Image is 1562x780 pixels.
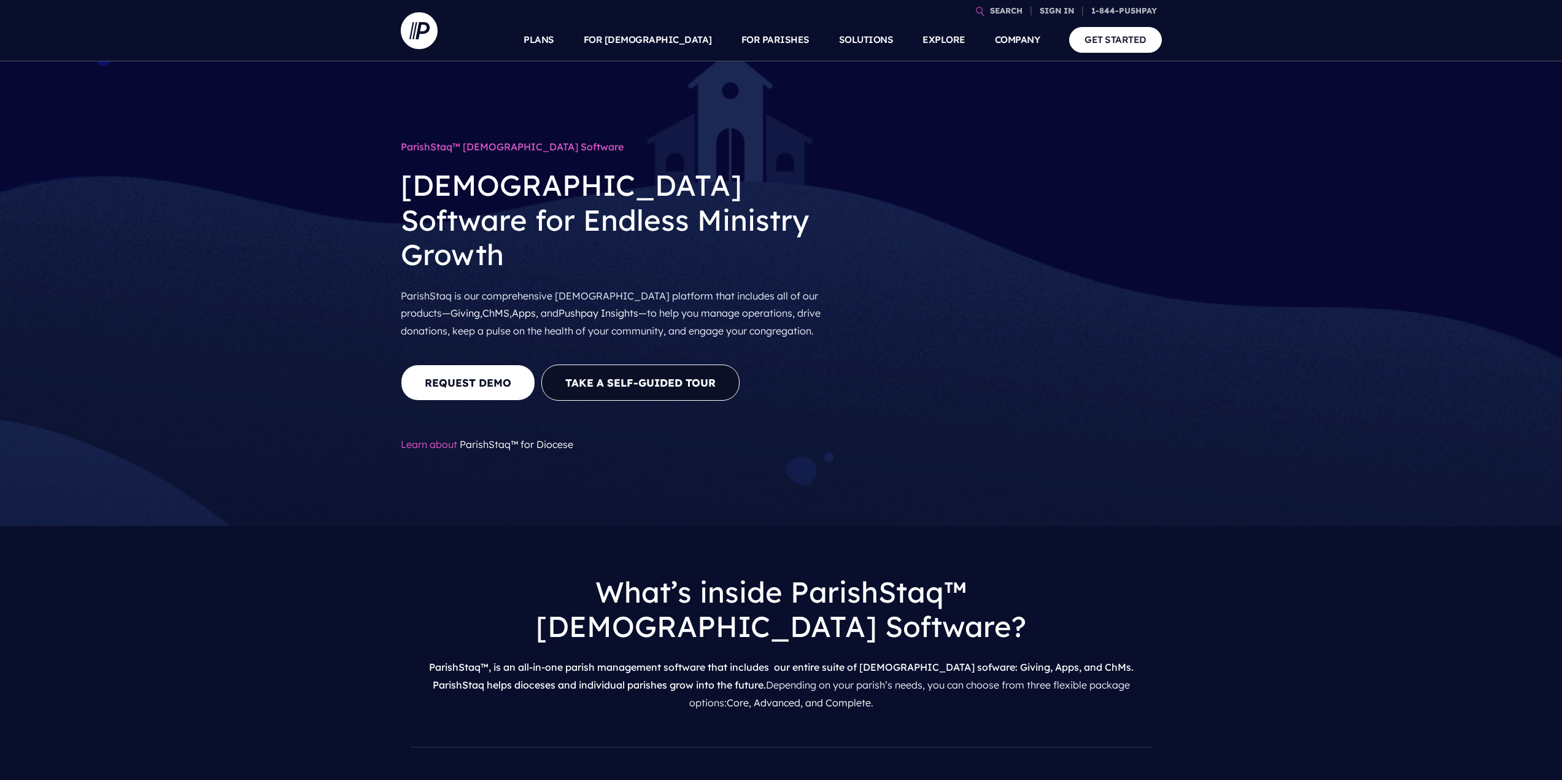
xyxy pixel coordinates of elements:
span: Learn about [401,433,457,455]
a: Apps [512,307,536,319]
a: Pushpay Insights [559,307,638,319]
a: SOLUTIONS [839,18,894,61]
p: ParishStaq is our comprehensive [DEMOGRAPHIC_DATA] platform that includes all of our products— , ... [401,282,837,345]
h2: What’s inside ParishStaq™ [DEMOGRAPHIC_DATA] Software? [411,565,1152,654]
h2: [DEMOGRAPHIC_DATA] Software for Endless Ministry Growth [401,158,837,282]
h1: ParishStaq™ [DEMOGRAPHIC_DATA] Software [401,135,837,158]
a: FOR [DEMOGRAPHIC_DATA] [584,18,712,61]
a: Core, Advanced, and Complete [727,697,871,709]
a: ChMS [482,307,509,319]
a: ParishStaq™ for Diocese [460,438,573,450]
a: REQUEST DEMO [401,365,535,401]
a: COMPANY [995,18,1040,61]
p: Depending on your parish’s needs, you can choose from three flexible package options: . [411,654,1152,716]
a: Giving [450,307,480,319]
a: Take A Self-Guided Tour [541,365,740,401]
a: GET STARTED [1069,27,1162,52]
a: EXPLORE [922,18,965,61]
a: PLANS [524,18,554,61]
span: ParishStaq™, is an all-in-one parish management software that includes our entire suite of [DEMOG... [429,661,1134,691]
a: FOR PARISHES [741,18,810,61]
